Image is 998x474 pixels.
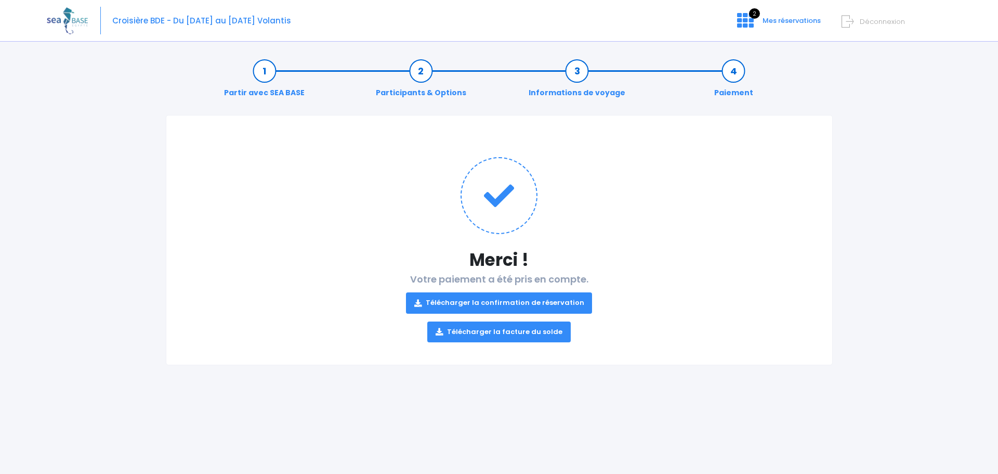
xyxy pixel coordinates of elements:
a: Informations de voyage [523,66,631,98]
a: Participants & Options [371,66,471,98]
a: 2 Mes réservations [729,19,827,29]
a: Télécharger la confirmation de réservation [406,292,593,313]
span: Mes réservations [763,16,821,25]
span: 2 [749,8,760,19]
a: Paiement [709,66,758,98]
a: Télécharger la facture du solde [427,322,571,342]
h2: Votre paiement a été pris en compte. [187,274,811,342]
span: Croisière BDE - Du [DATE] au [DATE] Volantis [112,15,291,26]
span: Déconnexion [860,17,905,27]
a: Partir avec SEA BASE [219,66,310,98]
h1: Merci ! [187,250,811,270]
